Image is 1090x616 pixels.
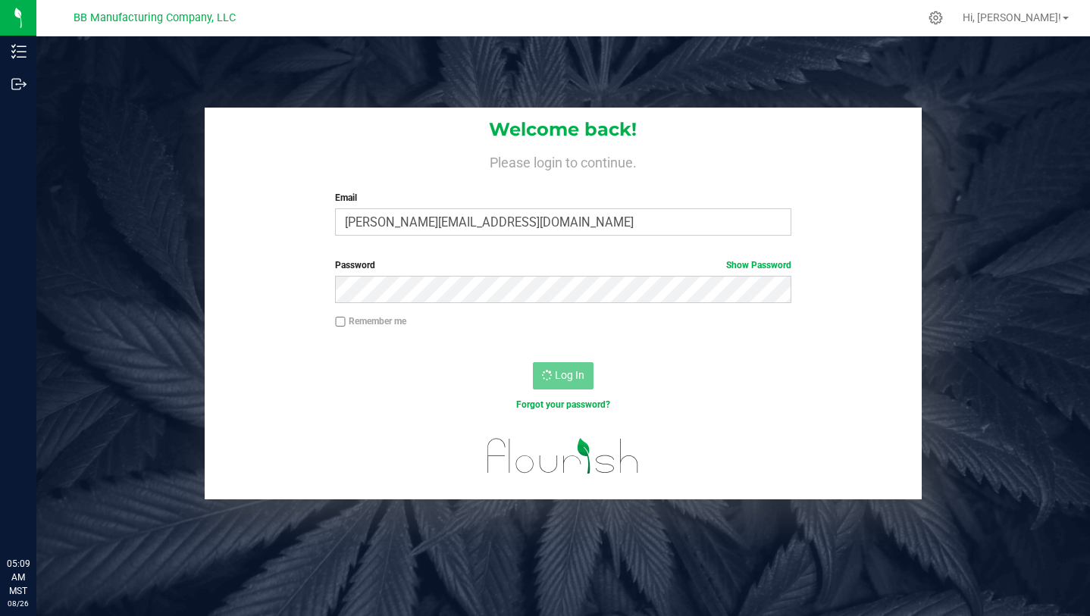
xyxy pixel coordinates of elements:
h1: Welcome back! [205,120,922,139]
button: Log In [533,362,594,389]
span: Log In [555,369,584,381]
label: Remember me [335,314,406,328]
span: Password [335,260,375,270]
a: Show Password [726,260,791,270]
span: BB Manufacturing Company, LLC [74,11,236,24]
h4: Please login to continue. [205,152,922,170]
img: flourish_logo.svg [474,427,653,485]
p: 05:09 AM MST [7,557,30,598]
a: Forgot your password? [516,399,610,410]
span: Hi, [PERSON_NAME]! [963,11,1061,23]
p: 08/26 [7,598,30,609]
input: Remember me [335,317,346,327]
inline-svg: Inventory [11,44,27,59]
div: Manage settings [926,11,945,25]
inline-svg: Outbound [11,77,27,92]
label: Email [335,191,791,205]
